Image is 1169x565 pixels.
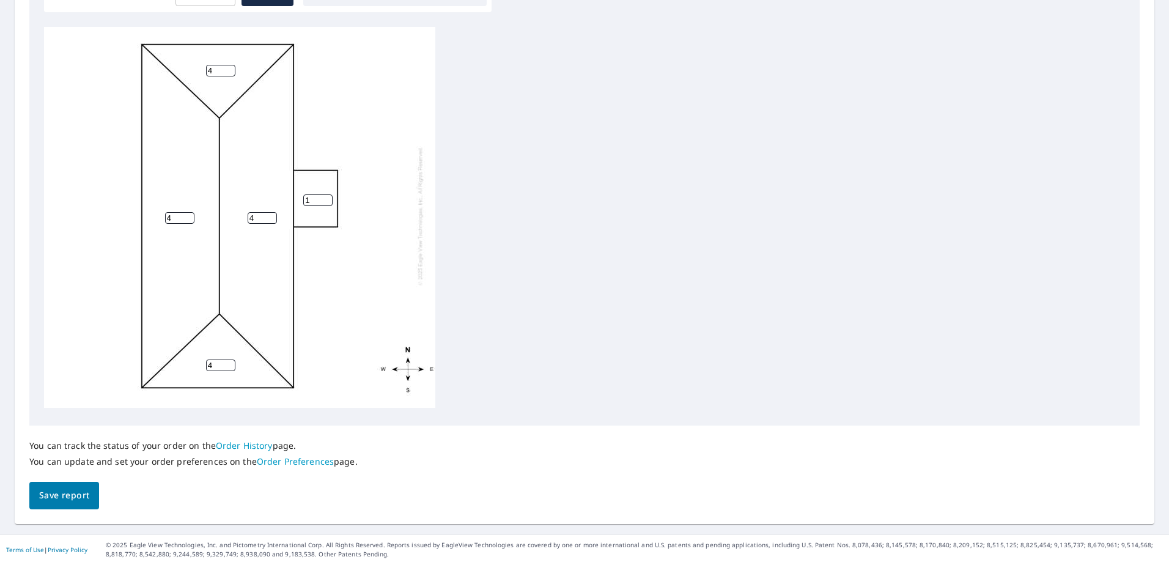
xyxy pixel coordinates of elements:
[6,545,44,554] a: Terms of Use
[39,488,89,503] span: Save report
[106,541,1163,559] p: © 2025 Eagle View Technologies, Inc. and Pictometry International Corp. All Rights Reserved. Repo...
[6,546,87,553] p: |
[29,456,358,467] p: You can update and set your order preferences on the page.
[29,482,99,509] button: Save report
[216,440,273,451] a: Order History
[48,545,87,554] a: Privacy Policy
[257,456,334,467] a: Order Preferences
[29,440,358,451] p: You can track the status of your order on the page.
